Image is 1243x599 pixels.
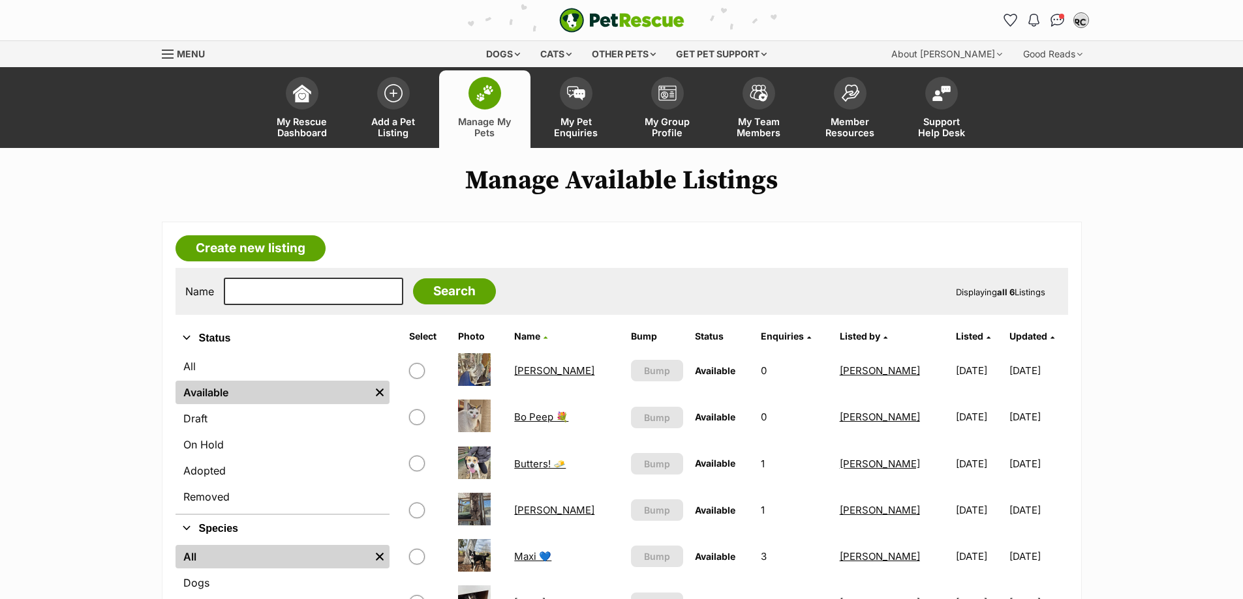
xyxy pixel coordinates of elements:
[1009,394,1067,439] td: [DATE]
[695,458,735,469] span: Available
[644,411,670,424] span: Bump
[514,364,594,377] a: [PERSON_NAME]
[176,355,390,378] a: All
[840,411,920,423] a: [PERSON_NAME]
[404,326,452,347] th: Select
[348,70,439,148] a: Add a Pet Listing
[176,407,390,430] a: Draft
[176,571,390,594] a: Dogs
[695,551,735,562] span: Available
[956,330,990,342] a: Listed
[951,534,1008,579] td: [DATE]
[756,394,833,439] td: 0
[695,365,735,376] span: Available
[176,235,326,261] a: Create new listing
[840,330,887,342] a: Listed by
[370,381,390,404] a: Remove filter
[631,407,684,428] button: Bump
[667,41,776,67] div: Get pet support
[567,86,585,100] img: pet-enquiries-icon-7e3ad2cf08bfb03b45e93fb7055b45f3efa6380592205ae92323e6603595dc1f.svg
[176,459,390,482] a: Adopted
[453,326,508,347] th: Photo
[626,326,689,347] th: Bump
[841,84,859,102] img: member-resources-icon-8e73f808a243e03378d46382f2149f9095a855e16c252ad45f914b54edf8863c.svg
[840,504,920,516] a: [PERSON_NAME]
[622,70,713,148] a: My Group Profile
[176,433,390,456] a: On Hold
[531,41,581,67] div: Cats
[1009,441,1067,486] td: [DATE]
[631,499,684,521] button: Bump
[882,41,1011,67] div: About [PERSON_NAME]
[756,348,833,393] td: 0
[1009,488,1067,533] td: [DATE]
[761,330,811,342] a: Enquiries
[1009,330,1047,342] span: Updated
[273,116,331,138] span: My Rescue Dashboard
[176,352,390,514] div: Status
[514,330,547,342] a: Name
[176,545,370,568] a: All
[514,330,540,342] span: Name
[1047,10,1068,31] a: Conversations
[658,85,677,101] img: group-profile-icon-3fa3cf56718a62981997c0bc7e787c4b2cf8bcc04b72c1350f741eb67cf2f40e.svg
[176,381,370,404] a: Available
[559,8,684,33] a: PetRescue
[162,41,214,65] a: Menu
[695,504,735,516] span: Available
[583,41,665,67] div: Other pets
[364,116,423,138] span: Add a Pet Listing
[631,546,684,567] button: Bump
[756,488,833,533] td: 1
[547,116,606,138] span: My Pet Enquiries
[761,330,804,342] span: translation missing: en.admin.listings.index.attributes.enquiries
[477,41,529,67] div: Dogs
[756,441,833,486] td: 1
[384,84,403,102] img: add-pet-listing-icon-0afa8454b4691262ce3f59096e99ab1cd57d4a30225e0717b998d2c9b9846f56.svg
[370,545,390,568] a: Remove filter
[1009,330,1054,342] a: Updated
[439,70,530,148] a: Manage My Pets
[514,411,568,423] a: Bo Peep 💐
[951,348,1008,393] td: [DATE]
[1009,534,1067,579] td: [DATE]
[530,70,622,148] a: My Pet Enquiries
[840,330,880,342] span: Listed by
[455,116,514,138] span: Manage My Pets
[1009,348,1067,393] td: [DATE]
[644,457,670,471] span: Bump
[1075,14,1088,27] img: Megan Gibbs profile pic
[476,85,494,102] img: manage-my-pets-icon-02211641906a0b7f246fdf0571729dbe1e7629f14944591b6c1af311fb30b64b.svg
[713,70,805,148] a: My Team Members
[514,550,551,562] a: Maxi 💙
[256,70,348,148] a: My Rescue Dashboard
[840,550,920,562] a: [PERSON_NAME]
[1014,41,1092,67] div: Good Reads
[1071,10,1092,31] button: My account
[1051,14,1064,27] img: chat-41dd97257d64d25036548639549fe6c8038ab92f7586957e7f3b1b290dea8141.svg
[176,485,390,508] a: Removed
[1028,14,1039,27] img: notifications-46538b983faf8c2785f20acdc204bb7945ddae34d4c08c2a6579f10ce5e182be.svg
[185,285,214,297] label: Name
[912,116,971,138] span: Support Help Desk
[997,287,1015,297] strong: all 6
[644,549,670,563] span: Bump
[805,70,896,148] a: Member Resources
[177,48,205,59] span: Menu
[644,364,670,377] span: Bump
[176,330,390,347] button: Status
[413,278,496,304] input: Search
[840,364,920,377] a: [PERSON_NAME]
[951,394,1008,439] td: [DATE]
[631,360,684,381] button: Bump
[956,287,1045,297] span: Displaying Listings
[932,85,951,101] img: help-desk-icon-fdf02630f3aa405de69fd3d07c3f3aa587a6932b1a1747fa1d2bba05be0121f9.svg
[1024,10,1045,31] button: Notifications
[559,8,684,33] img: logo-e224e6f780fb5917bec1dbf3a21bbac754714ae5b6737aabdf751b685950b380.svg
[951,488,1008,533] td: [DATE]
[821,116,880,138] span: Member Resources
[638,116,697,138] span: My Group Profile
[690,326,754,347] th: Status
[896,70,987,148] a: Support Help Desk
[756,534,833,579] td: 3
